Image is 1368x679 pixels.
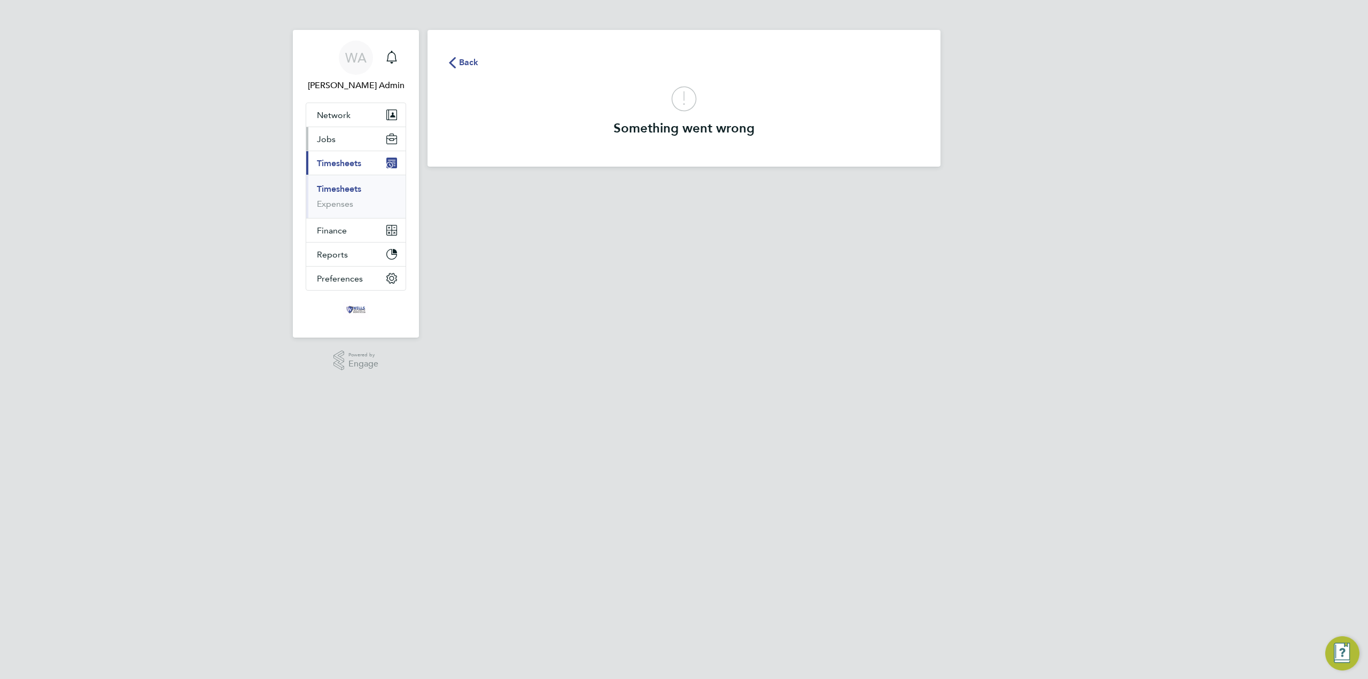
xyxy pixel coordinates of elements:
span: Network [317,110,351,120]
a: Expenses [317,199,353,209]
a: WA[PERSON_NAME] Admin [306,41,406,92]
img: wills-security-logo-retina.png [343,301,369,318]
button: Preferences [306,267,406,290]
button: Network [306,103,406,127]
span: Timesheets [317,158,361,168]
h3: Something went wrong [449,120,919,137]
span: Back [459,56,479,69]
button: Back [449,56,479,69]
span: Powered by [348,350,378,360]
button: Timesheets [306,151,406,175]
button: Engage Resource Center [1325,636,1359,670]
span: Wills Admin [306,79,406,92]
a: Powered byEngage [333,350,379,371]
button: Reports [306,243,406,266]
span: Jobs [317,134,336,144]
button: Jobs [306,127,406,151]
a: Go to home page [306,301,406,318]
span: Preferences [317,274,363,284]
a: Timesheets [317,184,361,194]
span: Engage [348,360,378,369]
div: Timesheets [306,175,406,218]
nav: Main navigation [293,30,419,338]
button: Finance [306,218,406,242]
span: Reports [317,249,348,260]
span: Finance [317,225,347,236]
span: WA [345,51,367,65]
